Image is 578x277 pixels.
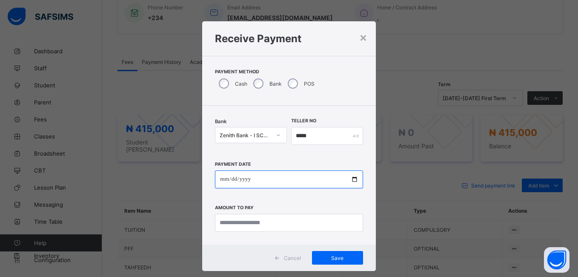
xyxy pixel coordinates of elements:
h1: Receive Payment [215,32,363,45]
label: Amount to pay [215,205,254,211]
button: Open asap [544,247,569,273]
span: Bank [215,118,226,124]
label: POS [304,81,315,87]
div: × [359,30,367,44]
span: Payment Method [215,69,363,75]
label: Teller No [291,118,316,124]
label: Payment Date [215,162,251,167]
span: Cancel [284,255,301,261]
div: Zenith Bank - I SCHOLARS INTERNATIONAL ACADEMY [220,132,271,138]
span: Save [318,255,357,261]
label: Bank [269,81,282,87]
label: Cash [235,81,247,87]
